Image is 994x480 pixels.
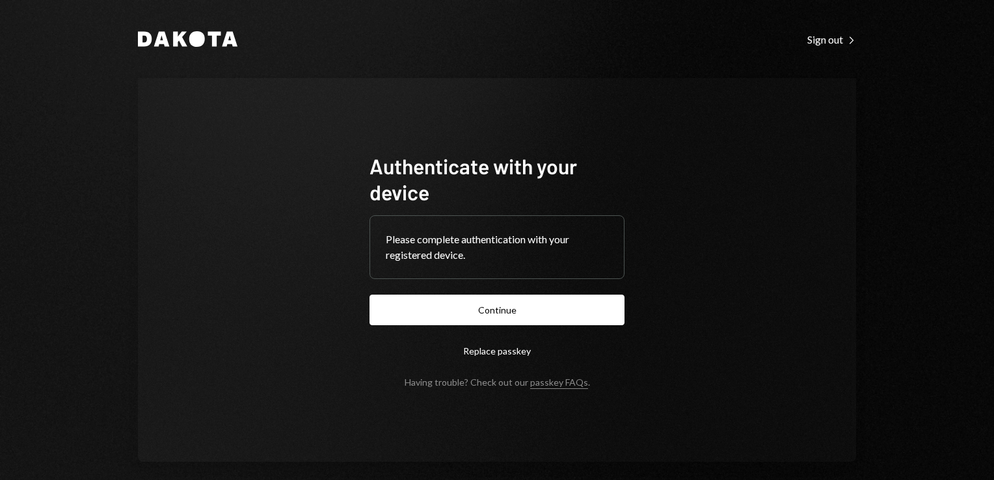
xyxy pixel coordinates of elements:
[807,32,856,46] a: Sign out
[369,336,625,366] button: Replace passkey
[405,377,590,388] div: Having trouble? Check out our .
[807,33,856,46] div: Sign out
[530,377,588,389] a: passkey FAQs
[386,232,608,263] div: Please complete authentication with your registered device.
[369,295,625,325] button: Continue
[369,153,625,205] h1: Authenticate with your device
